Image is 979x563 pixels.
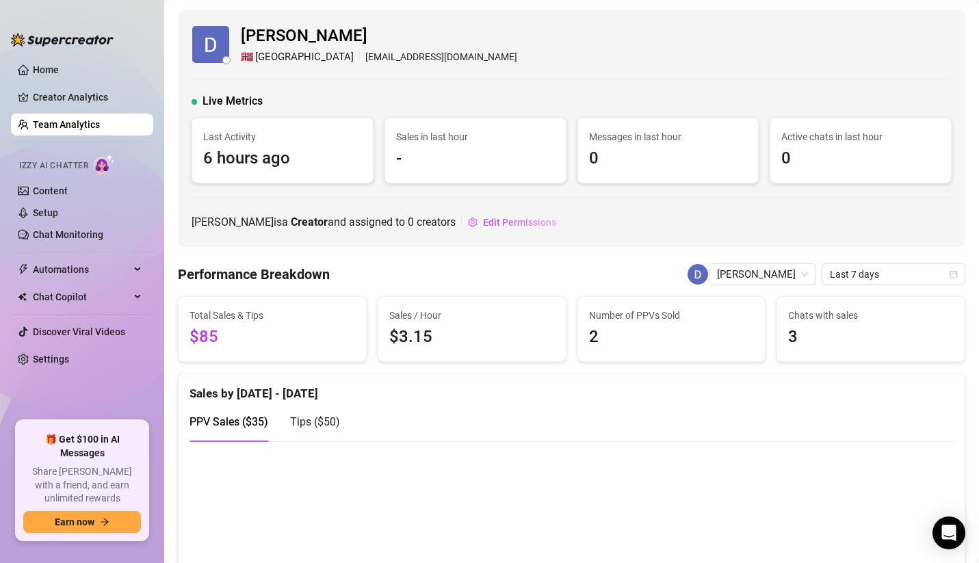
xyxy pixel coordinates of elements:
span: - [396,146,555,172]
span: 0 [781,146,940,172]
span: Tips ( $50 ) [290,415,340,428]
span: Sales / Hour [389,308,555,323]
h4: Performance Breakdown [178,265,330,284]
a: Discover Viral Videos [33,326,125,337]
span: Last Activity [203,129,362,144]
span: Total Sales & Tips [190,308,355,323]
a: Creator Analytics [33,86,142,108]
span: [GEOGRAPHIC_DATA] [255,49,354,66]
span: Active chats in last hour [781,129,940,144]
a: Content [33,185,68,196]
span: thunderbolt [18,264,29,275]
span: Earn now [55,516,94,527]
b: Creator [291,215,328,228]
img: Donia Jenssen [192,26,229,63]
span: Last 7 days [830,264,957,285]
span: 🇳🇴 [241,49,254,66]
a: Chat Monitoring [33,229,103,240]
span: Donia Jenssen [717,264,808,285]
div: Open Intercom Messenger [932,516,965,549]
span: 6 hours ago [203,146,362,172]
img: Chat Copilot [18,292,27,302]
span: 3 [788,324,954,350]
span: 🎁 Get $100 in AI Messages [23,433,141,460]
button: Earn nowarrow-right [23,511,141,533]
span: Live Metrics [203,93,263,109]
span: setting [468,218,478,227]
span: calendar [950,270,958,278]
span: 0 [589,146,748,172]
a: Team Analytics [33,119,100,130]
span: arrow-right [100,517,109,527]
a: Setup [33,207,58,218]
a: Home [33,64,59,75]
span: 0 [408,215,414,228]
span: $3.15 [389,324,555,350]
span: Number of PPVs Sold [589,308,755,323]
span: Chats with sales [788,308,954,323]
span: Edit Permissions [483,217,556,228]
span: [PERSON_NAME] is a and assigned to creators [192,213,456,231]
div: Sales by [DATE] - [DATE] [190,374,954,403]
span: Messages in last hour [589,129,748,144]
span: Share [PERSON_NAME] with a friend, and earn unlimited rewards [23,465,141,506]
button: Edit Permissions [467,211,557,233]
span: PPV Sales ( $35 ) [190,415,268,428]
span: $85 [190,324,355,350]
span: [PERSON_NAME] [241,23,517,49]
img: AI Chatter [94,154,115,174]
span: Izzy AI Chatter [19,159,88,172]
div: [EMAIL_ADDRESS][DOMAIN_NAME] [241,49,517,66]
img: logo-BBDzfeDw.svg [11,33,114,47]
img: Donia Jenssen [688,264,708,285]
a: Settings [33,354,69,365]
span: 2 [589,324,755,350]
span: Sales in last hour [396,129,555,144]
span: Chat Copilot [33,286,130,308]
span: Automations [33,259,130,280]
